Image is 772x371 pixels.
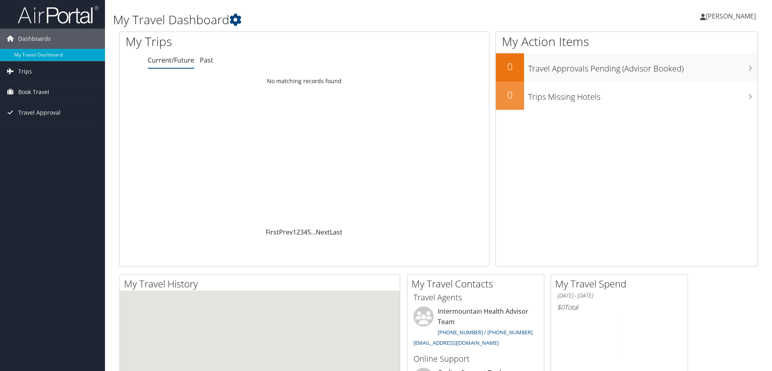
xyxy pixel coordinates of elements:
a: Current/Future [148,56,194,65]
a: 4 [304,228,307,237]
h1: My Trips [126,33,329,50]
h2: My Travel Contacts [411,277,544,291]
h6: Total [557,303,682,312]
h6: [DATE] - [DATE] [557,292,682,300]
span: [PERSON_NAME] [706,12,756,21]
h2: 0 [496,60,524,73]
a: 5 [307,228,311,237]
a: Past [200,56,213,65]
a: Prev [279,228,293,237]
img: airportal-logo.png [18,5,99,24]
a: [PERSON_NAME] [700,4,764,28]
h3: Travel Approvals Pending (Advisor Booked) [528,59,757,74]
a: 3 [300,228,304,237]
span: Trips [18,61,32,82]
h2: My Travel Spend [555,277,688,291]
td: No matching records found [120,74,489,88]
h3: Trips Missing Hotels [528,87,757,103]
h1: My Action Items [496,33,757,50]
span: $0 [557,303,564,312]
h2: My Travel History [124,277,400,291]
a: [PHONE_NUMBER] / [PHONE_NUMBER] [438,329,533,336]
a: Next [316,228,330,237]
a: 1 [293,228,296,237]
a: [EMAIL_ADDRESS][DOMAIN_NAME] [413,339,499,346]
span: … [311,228,316,237]
h3: Travel Agents [413,292,538,303]
span: Book Travel [18,82,49,102]
h3: Online Support [413,353,538,365]
a: 2 [296,228,300,237]
h1: My Travel Dashboard [113,11,547,28]
a: Last [330,228,342,237]
li: Intermountain Health Advisor Team [409,306,542,350]
a: First [266,228,279,237]
a: 0Travel Approvals Pending (Advisor Booked) [496,53,757,82]
span: Dashboards [18,29,51,49]
a: 0Trips Missing Hotels [496,82,757,110]
span: Travel Approval [18,103,61,123]
h2: 0 [496,88,524,102]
